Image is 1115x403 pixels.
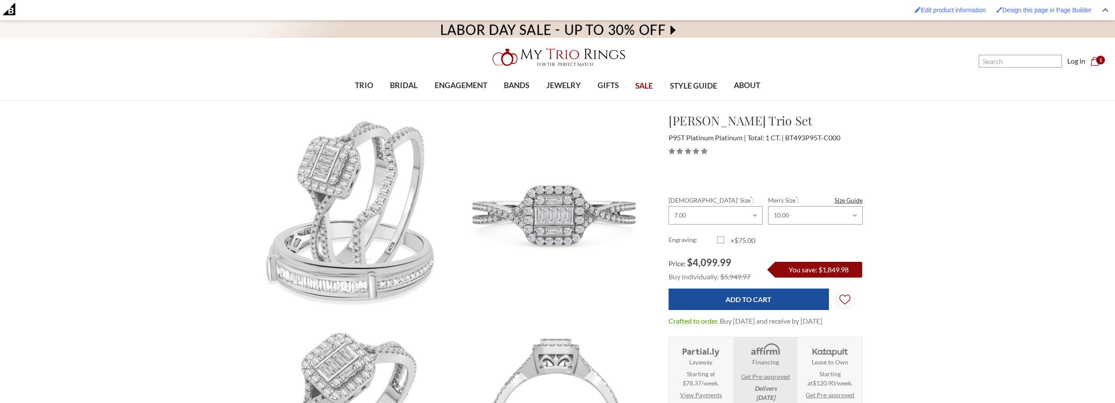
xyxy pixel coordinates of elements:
a: Get Pre-approved [806,390,854,399]
input: Search [979,55,1062,68]
span: ABOUT [734,80,760,91]
a: My Trio Rings [323,43,792,71]
span: P95T Platinum Platinum [669,133,746,142]
span: BRIDAL [390,80,418,91]
span: Design this page in Page Builder [1002,7,1091,14]
button: submenu toggle [360,100,368,101]
a: SALE [627,72,661,100]
a: GIFTS [589,71,627,100]
span: BT493P95T-C000 [785,133,840,142]
button: submenu toggle [512,100,521,101]
label: [DEMOGRAPHIC_DATA]' Size : [669,196,763,205]
button: submenu toggle [743,100,751,101]
svg: cart.cart_preview [1090,57,1099,66]
a: TRIO [347,71,382,100]
img: Photo of Margot 1 ct tw. Fancy Cluster Trio Set P95T Platinum Gold [BT493PE-C000] [454,112,654,312]
span: 1 [1096,56,1105,64]
label: Men's Size : [768,196,862,205]
input: Add to Cart [669,289,829,310]
a: View Payments [680,390,722,399]
a: ENGAGEMENT [426,71,496,100]
a: Size Guide [835,196,863,205]
span: TRIO [355,80,373,91]
img: Photo of Margot 1 ct tw. Fancy Cluster Trio Set P95T Platinum Gold [BT493P-C000] [253,112,453,312]
span: BANDS [504,80,529,91]
a: BRIDAL [382,71,426,100]
span: Price: [669,259,686,267]
label: Engraving: [669,235,717,246]
a: Cart with 0 items [1090,56,1104,66]
span: STYLE GUIDE [670,80,717,92]
svg: Wish Lists [839,267,850,332]
img: Affirm [745,342,786,357]
a: Get Pre-approved [741,372,790,381]
span: ENGAGEMENT [435,80,487,91]
img: My Trio Rings [488,43,628,71]
button: submenu toggle [559,100,568,101]
button: submenu toggle [457,100,465,101]
a: Log in [1067,56,1085,66]
span: JEWELRY [546,80,581,91]
strong: Layaway [689,357,712,367]
a: JEWELRY [538,71,589,100]
img: Layaway [680,342,721,357]
span: Total: 1 CT. [747,133,784,142]
a: STYLE GUIDE [661,72,725,100]
strong: Lease to Own [812,357,848,367]
span: Buy Individually: [669,272,719,281]
img: Katapult [810,342,850,357]
a: Design this page in Page Builder [992,2,1096,18]
span: You save: $1,849.98 [789,265,849,274]
button: submenu toggle [400,100,408,101]
h1: [PERSON_NAME] Trio Set [669,111,863,130]
em: Delivers [754,384,777,402]
span: $120.90/week [813,379,851,387]
dd: Buy [DATE] and receive by [DATE] [720,316,822,326]
a: BANDS [496,71,538,100]
span: $4,099.99 [687,257,731,268]
span: [DATE] [756,394,775,401]
span: Starting at . [801,369,859,388]
a: Edit product information [910,2,990,18]
span: Starting at $78.37/week. [683,369,719,388]
button: submenu toggle [604,100,612,101]
dt: Crafted to order. [669,316,719,326]
a: Wish Lists [834,289,856,310]
span: Edit product information [921,7,986,14]
span: SALE [635,80,653,92]
label: +$75.00 [717,235,766,246]
span: $5,949.97 [720,272,750,281]
strong: Financing [752,357,779,367]
span: GIFTS [598,80,619,91]
a: ABOUT [726,71,768,100]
